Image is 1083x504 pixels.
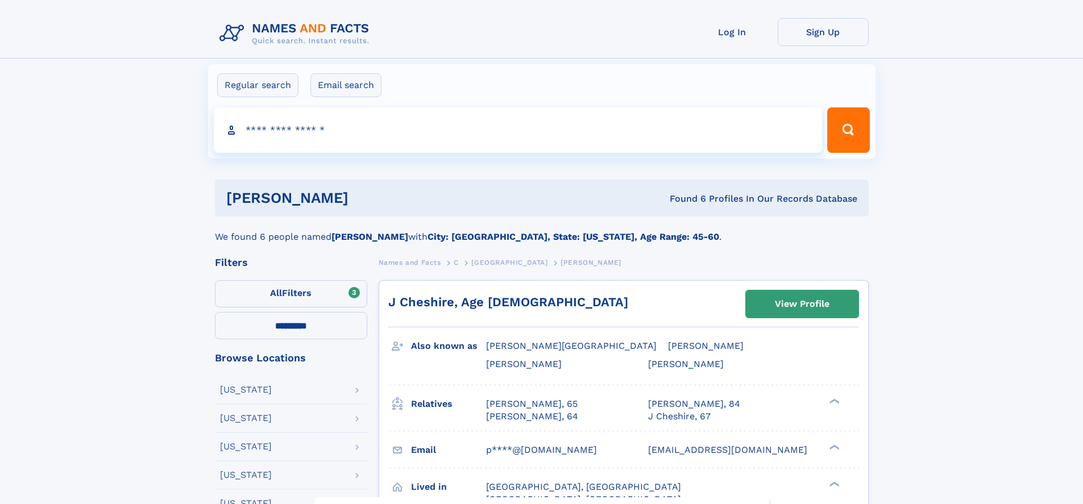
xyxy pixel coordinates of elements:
h1: [PERSON_NAME] [226,191,509,205]
div: [US_STATE] [220,470,272,480]
div: Found 6 Profiles In Our Records Database [509,193,857,205]
span: C [454,259,459,266]
label: Email search [310,73,381,97]
a: J Cheshire, Age [DEMOGRAPHIC_DATA] [388,295,628,309]
div: ❯ [827,397,840,405]
span: [PERSON_NAME][GEOGRAPHIC_DATA] [486,340,657,351]
span: [GEOGRAPHIC_DATA] [471,259,547,266]
span: [PERSON_NAME] [668,340,744,351]
a: View Profile [746,290,858,318]
div: [US_STATE] [220,414,272,423]
h3: Also known as [411,336,486,356]
a: [PERSON_NAME], 64 [486,410,578,423]
a: [PERSON_NAME], 84 [648,398,740,410]
h3: Relatives [411,394,486,414]
a: [PERSON_NAME], 65 [486,398,578,410]
div: Filters [215,257,367,268]
input: search input [214,107,823,153]
span: [GEOGRAPHIC_DATA], [GEOGRAPHIC_DATA] [486,481,681,492]
a: J Cheshire, 67 [648,410,711,423]
span: [PERSON_NAME] [486,359,562,369]
b: [PERSON_NAME] [331,231,408,242]
span: [PERSON_NAME] [648,359,724,369]
div: We found 6 people named with . [215,216,869,244]
b: City: [GEOGRAPHIC_DATA], State: [US_STATE], Age Range: 45-60 [428,231,719,242]
span: [PERSON_NAME] [561,259,621,266]
label: Regular search [217,73,298,97]
a: Log In [687,18,778,46]
h3: Email [411,440,486,460]
h3: Lived in [411,477,486,497]
div: View Profile [775,291,829,317]
span: All [270,288,282,298]
label: Filters [215,280,367,307]
button: Search Button [827,107,869,153]
div: [US_STATE] [220,442,272,451]
div: ❯ [827,443,840,451]
div: [US_STATE] [220,385,272,394]
a: Names and Facts [379,255,441,269]
a: [GEOGRAPHIC_DATA] [471,255,547,269]
a: Sign Up [778,18,869,46]
img: Logo Names and Facts [215,18,379,49]
a: C [454,255,459,269]
span: [EMAIL_ADDRESS][DOMAIN_NAME] [648,444,807,455]
div: Browse Locations [215,353,367,363]
div: ❯ [827,480,840,488]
